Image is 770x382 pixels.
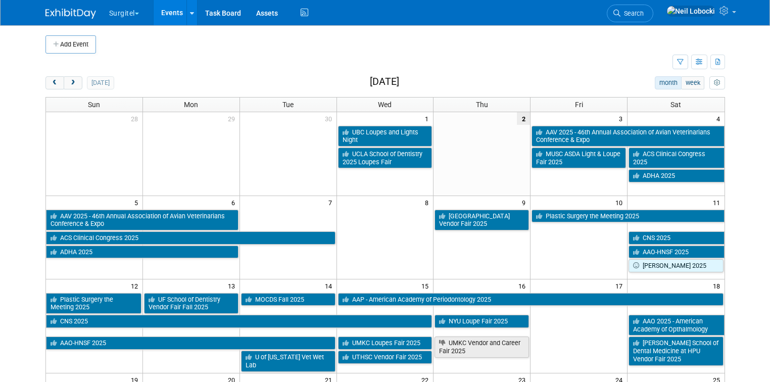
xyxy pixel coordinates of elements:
a: [PERSON_NAME] School of Dental Medicine at HPU Vendor Fair 2025 [629,337,723,365]
img: Neil Lobocki [666,6,715,17]
a: CNS 2025 [46,315,432,328]
span: 17 [614,279,627,292]
span: Thu [476,101,488,109]
a: NYU Loupe Fair 2025 [435,315,529,328]
img: ExhibitDay [45,9,96,19]
span: 2 [517,112,530,125]
span: Search [620,10,644,17]
button: [DATE] [87,76,114,89]
span: 5 [133,196,142,209]
a: AAV 2025 - 46th Annual Association of Avian Veterinarians Conference & Expo [532,126,724,147]
a: U of [US_STATE] Vet Wet Lab [241,351,335,371]
span: 30 [324,112,336,125]
a: AAO-HNSF 2025 [629,246,724,259]
a: UTHSC Vendor Fair 2025 [338,351,432,364]
a: ACS Clinical Congress 2025 [46,231,335,245]
span: 10 [614,196,627,209]
a: ADHA 2025 [629,169,724,182]
a: Search [607,5,653,22]
a: ACS Clinical Congress 2025 [629,148,724,168]
button: month [655,76,682,89]
a: AAV 2025 - 46th Annual Association of Avian Veterinarians Conference & Expo [46,210,238,230]
span: Sat [670,101,681,109]
a: AAO 2025 - American Academy of Opthalmology [629,315,724,336]
a: AAO-HNSF 2025 [46,337,335,350]
span: 11 [712,196,725,209]
span: 14 [324,279,336,292]
span: Tue [282,101,294,109]
a: UMKC Loupes Fair 2025 [338,337,432,350]
button: next [64,76,82,89]
span: 9 [521,196,530,209]
button: myCustomButton [709,76,725,89]
span: 28 [130,112,142,125]
span: Sun [88,101,100,109]
span: 18 [712,279,725,292]
a: MOCDS Fall 2025 [241,293,335,306]
span: Mon [184,101,198,109]
button: Add Event [45,35,96,54]
a: [GEOGRAPHIC_DATA] Vendor Fair 2025 [435,210,529,230]
a: ADHA 2025 [46,246,238,259]
span: 29 [227,112,239,125]
a: [PERSON_NAME] 2025 [629,259,723,272]
span: 1 [424,112,433,125]
span: 3 [618,112,627,125]
a: CNS 2025 [629,231,724,245]
button: week [681,76,704,89]
span: Wed [378,101,392,109]
button: prev [45,76,64,89]
a: UCLA School of Dentistry 2025 Loupes Fair [338,148,432,168]
span: 15 [420,279,433,292]
span: Fri [575,101,583,109]
span: 7 [327,196,336,209]
a: UF School of Dentistry Vendor Fair Fall 2025 [144,293,238,314]
span: 6 [230,196,239,209]
span: 12 [130,279,142,292]
span: 16 [517,279,530,292]
a: Plastic Surgery the Meeting 2025 [46,293,141,314]
span: 4 [715,112,725,125]
a: MUSC ASDA Light & Loupe Fair 2025 [532,148,626,168]
h2: [DATE] [370,76,399,87]
a: AAP - American Academy of Periodontology 2025 [338,293,724,306]
span: 8 [424,196,433,209]
a: UMKC Vendor and Career Fair 2025 [435,337,529,357]
a: Plastic Surgery the Meeting 2025 [532,210,724,223]
i: Personalize Calendar [714,80,720,86]
span: 13 [227,279,239,292]
a: UBC Loupes and Lights Night [338,126,432,147]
